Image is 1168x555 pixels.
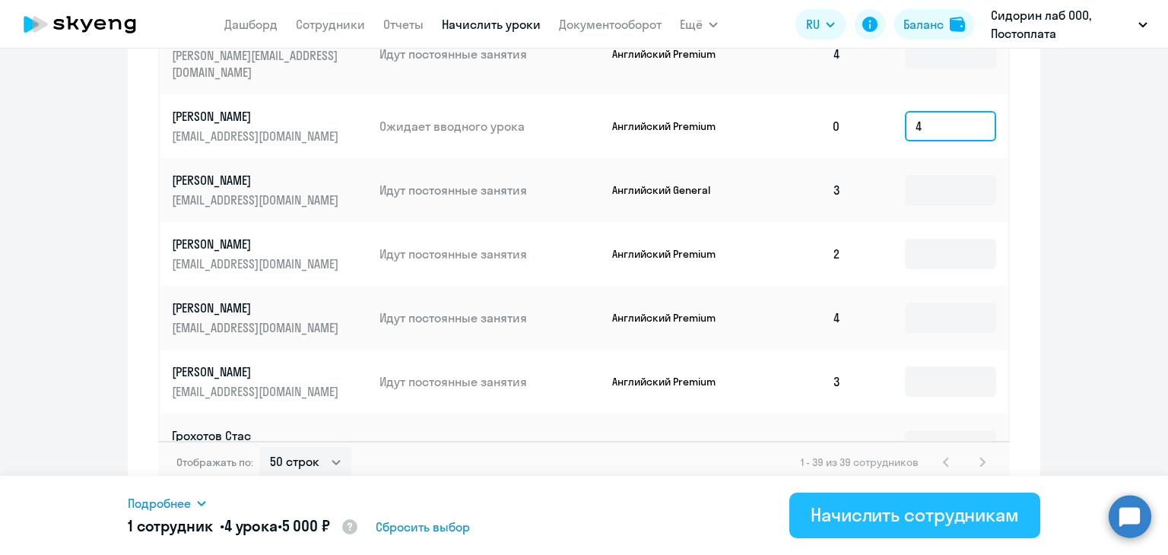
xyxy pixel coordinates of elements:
[612,311,726,325] p: Английский Premium
[172,192,342,208] p: [EMAIL_ADDRESS][DOMAIN_NAME]
[128,515,359,538] h5: 1 сотрудник • •
[991,6,1132,43] p: Сидорин лаб ООО, Постоплата
[172,172,367,208] a: [PERSON_NAME][EMAIL_ADDRESS][DOMAIN_NAME]
[172,427,342,444] p: Грохотов Стас
[747,222,853,286] td: 2
[172,236,342,252] p: [PERSON_NAME]
[172,255,342,272] p: [EMAIL_ADDRESS][DOMAIN_NAME]
[176,455,253,469] span: Отображать по:
[612,183,726,197] p: Английский General
[172,108,342,125] p: [PERSON_NAME]
[747,94,853,158] td: 0
[172,27,367,81] a: [PERSON_NAME][EMAIL_ADDRESS][DOMAIN_NAME]
[172,427,367,464] a: Грохотов Стас[EMAIL_ADDRESS][DOMAIN_NAME]
[383,17,424,32] a: Отчеты
[376,518,470,536] span: Сбросить выбор
[747,414,853,477] td: 4
[172,300,342,316] p: [PERSON_NAME]
[379,46,600,62] p: Идут постоянные занятия
[747,14,853,94] td: 4
[282,516,330,535] span: 5 000 ₽
[224,17,278,32] a: Дашборд
[806,15,820,33] span: RU
[379,246,600,262] p: Идут постоянные занятия
[789,493,1040,538] button: Начислить сотрудникам
[983,6,1155,43] button: Сидорин лаб ООО, Постоплата
[379,437,600,454] p: Идут постоянные занятия
[296,17,365,32] a: Сотрудники
[811,503,1019,527] div: Начислить сотрудникам
[379,118,600,135] p: Ожидает вводного урока
[172,108,367,144] a: [PERSON_NAME][EMAIL_ADDRESS][DOMAIN_NAME]
[379,373,600,390] p: Идут постоянные занятия
[903,15,944,33] div: Баланс
[172,172,342,189] p: [PERSON_NAME]
[747,158,853,222] td: 3
[795,9,846,40] button: RU
[172,236,367,272] a: [PERSON_NAME][EMAIL_ADDRESS][DOMAIN_NAME]
[894,9,974,40] button: Балансbalance
[128,494,191,512] span: Подробнее
[747,350,853,414] td: 3
[612,119,726,133] p: Английский Premium
[172,383,342,400] p: [EMAIL_ADDRESS][DOMAIN_NAME]
[612,247,726,261] p: Английский Premium
[747,286,853,350] td: 4
[680,15,703,33] span: Ещё
[801,455,919,469] span: 1 - 39 из 39 сотрудников
[442,17,541,32] a: Начислить уроки
[172,47,342,81] p: [PERSON_NAME][EMAIL_ADDRESS][DOMAIN_NAME]
[172,363,367,400] a: [PERSON_NAME][EMAIL_ADDRESS][DOMAIN_NAME]
[379,182,600,198] p: Идут постоянные занятия
[172,363,342,380] p: [PERSON_NAME]
[612,375,726,388] p: Английский Premium
[379,309,600,326] p: Идут постоянные занятия
[172,128,342,144] p: [EMAIL_ADDRESS][DOMAIN_NAME]
[172,319,342,336] p: [EMAIL_ADDRESS][DOMAIN_NAME]
[680,9,718,40] button: Ещё
[224,516,278,535] span: 4 урока
[612,439,726,452] p: Английский Premium
[172,300,367,336] a: [PERSON_NAME][EMAIL_ADDRESS][DOMAIN_NAME]
[950,17,965,32] img: balance
[612,47,726,61] p: Английский Premium
[559,17,662,32] a: Документооборот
